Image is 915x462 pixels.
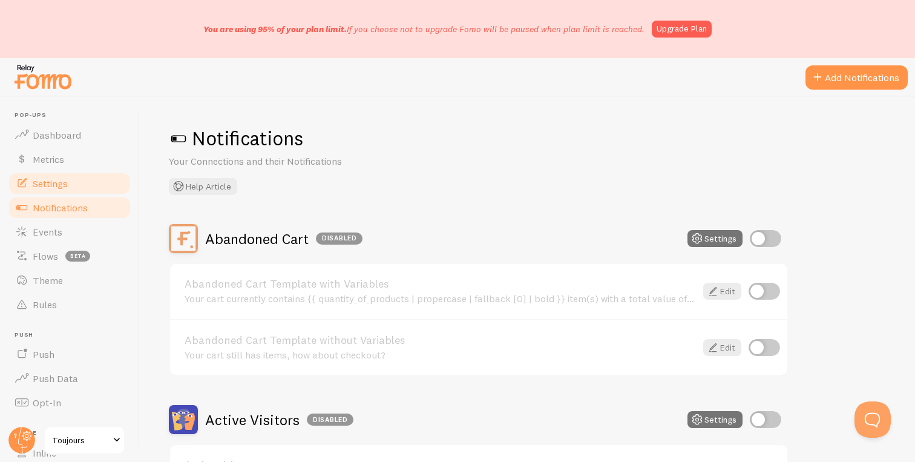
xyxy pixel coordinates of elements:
iframe: Help Scout Beacon - Open [854,401,891,438]
a: Theme [7,268,132,292]
p: If you choose not to upgrade Fomo will be paused when plan limit is reached. [203,23,644,35]
a: Flows beta [7,244,132,268]
span: Notifications [33,202,88,214]
a: Notifications [7,196,132,220]
a: Toujours [44,426,125,455]
span: Flows [33,250,58,262]
span: Metrics [33,153,64,165]
span: Inline [33,447,56,459]
div: Disabled [307,414,353,426]
span: You are using 95% of your plan limit. [203,24,347,35]
a: Edit [703,283,741,300]
a: Upgrade Plan [652,21,712,38]
span: Events [33,226,62,238]
span: Push Data [33,372,78,384]
span: Pop-ups [15,111,132,119]
h1: Notifications [169,126,886,151]
span: Rules [33,299,57,311]
a: Settings [7,171,132,196]
button: Settings [687,411,743,428]
div: Your cart currently contains {{ quantity_of_products | propercase | fallback [0] | bold }} item(s... [185,293,696,304]
a: Opt-In [7,391,132,415]
h2: Active Visitors [205,411,353,429]
img: Active Visitors [169,405,198,434]
a: Edit [703,339,741,356]
span: Push [33,348,54,360]
a: Events [7,220,132,244]
img: fomo-relay-logo-orange.svg [13,61,73,92]
span: Theme [33,274,63,286]
p: Your Connections and their Notifications [169,154,459,168]
span: beta [65,251,90,262]
div: Disabled [316,233,362,245]
a: Abandoned Cart Template with Variables [185,279,696,289]
h2: Abandoned Cart [205,229,362,248]
span: Opt-In [33,397,61,409]
button: Help Article [169,178,237,195]
a: Push [7,342,132,366]
span: Toujours [52,433,110,447]
a: Rules [7,292,132,317]
span: Dashboard [33,129,81,141]
span: Push [15,331,132,339]
div: Your cart still has items, how about checkout? [185,349,696,360]
a: Push Data [7,366,132,391]
span: Settings [33,177,68,190]
a: Dashboard [7,123,132,147]
a: Abandoned Cart Template without Variables [185,335,696,346]
img: Abandoned Cart [169,224,198,253]
button: Settings [687,230,743,247]
a: Metrics [7,147,132,171]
